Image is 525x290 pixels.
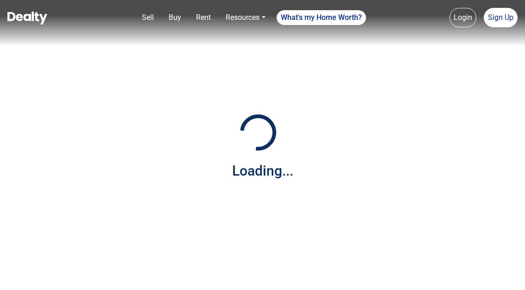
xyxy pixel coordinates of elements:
a: What's my Home Worth? [277,10,366,25]
a: Login [449,8,476,27]
a: Buy [165,8,185,27]
img: Loading [235,109,281,156]
a: Rent [192,8,215,27]
a: Sign Up [484,8,518,27]
a: Sell [138,8,158,27]
a: Resources [222,8,269,27]
img: Dealty - Buy, Sell & Rent Homes [7,12,47,25]
div: Loading... [232,160,293,181]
